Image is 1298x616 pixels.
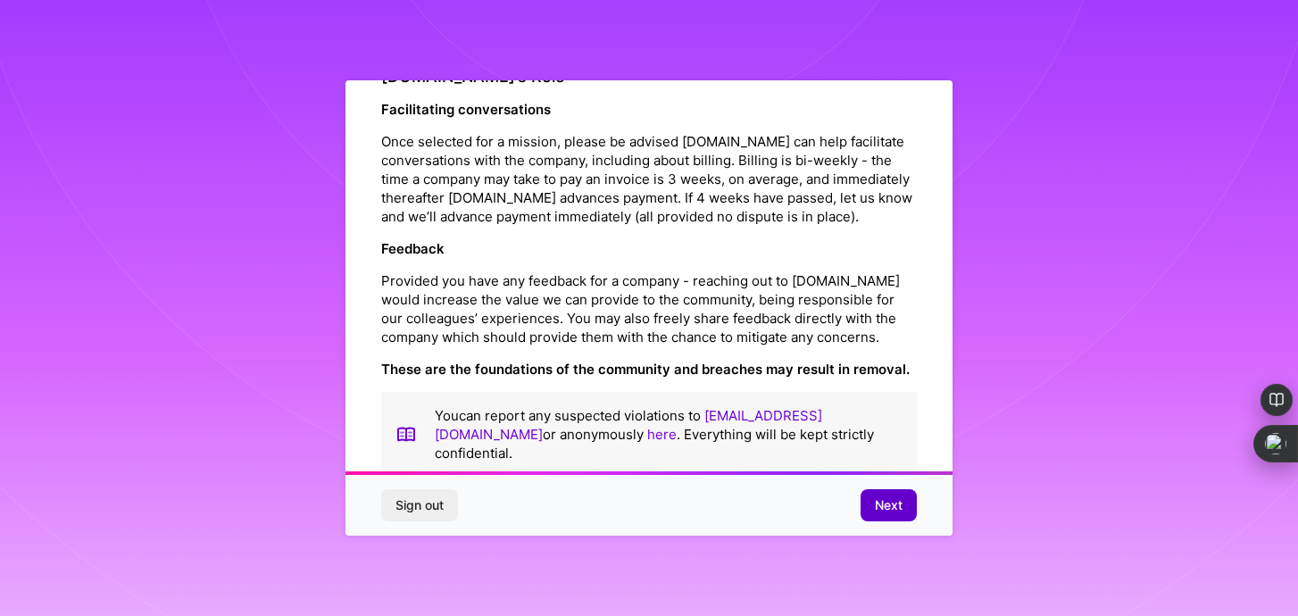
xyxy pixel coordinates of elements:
[395,406,417,462] img: book icon
[381,489,458,521] button: Sign out
[647,426,677,443] a: here
[381,271,917,346] p: Provided you have any feedback for a company - reaching out to [DOMAIN_NAME] would increase the v...
[381,361,910,378] strong: These are the foundations of the community and breaches may result in removal.
[875,496,903,514] span: Next
[435,406,903,462] p: You can report any suspected violations to or anonymously . Everything will be kept strictly conf...
[381,240,445,257] strong: Feedback
[861,489,917,521] button: Next
[381,101,551,118] strong: Facilitating conversations
[395,496,444,514] span: Sign out
[381,132,917,226] p: Once selected for a mission, please be advised [DOMAIN_NAME] can help facilitate conversations wi...
[435,407,822,443] a: [EMAIL_ADDRESS][DOMAIN_NAME]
